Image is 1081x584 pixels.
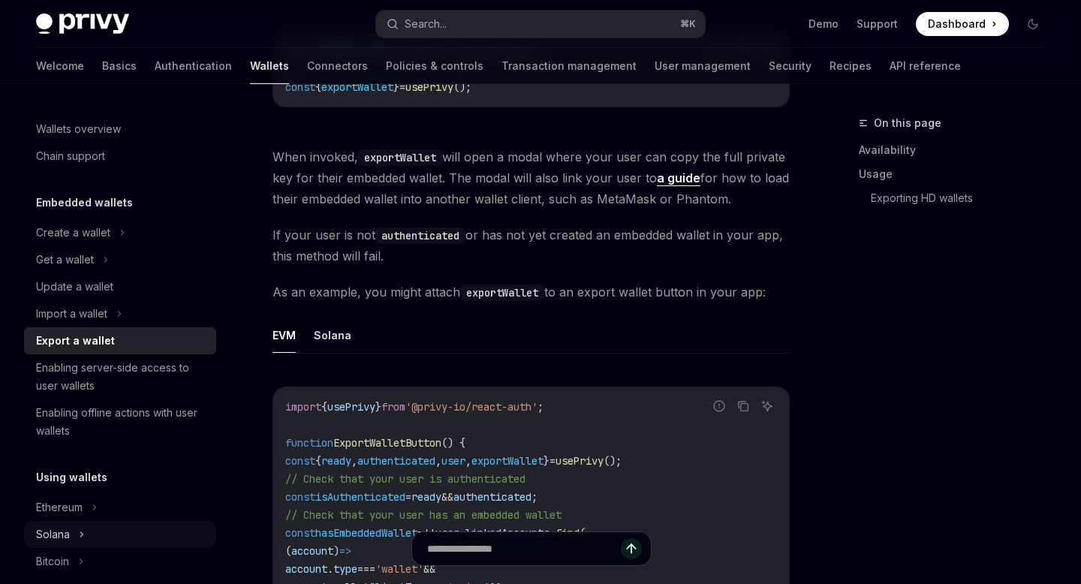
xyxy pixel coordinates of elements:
button: Solana [314,318,351,353]
a: Chain support [24,143,216,170]
span: } [393,80,399,94]
span: = [417,526,423,540]
span: , [465,454,471,468]
span: // Check that your user has an embedded wallet [285,508,562,522]
div: Enabling server-side access to user wallets [36,359,207,395]
span: const [285,490,315,504]
span: As an example, you might attach to an export wallet button in your app: [273,281,790,303]
span: ready [321,454,351,468]
div: Create a wallet [36,224,110,242]
span: . [459,526,465,540]
a: Wallets [250,48,289,84]
a: Recipes [830,48,872,84]
a: Enabling server-side access to user wallets [24,354,216,399]
span: = [550,454,556,468]
span: () { [441,436,465,450]
span: !! [423,526,435,540]
h5: Embedded wallets [36,194,133,212]
a: Welcome [36,48,84,84]
span: const [285,80,315,94]
span: (); [453,80,471,94]
span: ⌘ K [680,18,696,30]
span: . [550,526,556,540]
button: EVM [273,318,296,353]
span: user [435,526,459,540]
span: const [285,526,315,540]
a: Exporting HD wallets [871,186,1057,210]
div: Chain support [36,147,105,165]
div: Wallets overview [36,120,121,138]
span: usePrivy [327,400,375,414]
button: Toggle dark mode [1021,12,1045,36]
a: Availability [859,138,1057,162]
span: = [405,490,411,504]
a: Transaction management [501,48,637,84]
span: { [321,400,327,414]
span: '@privy-io/react-auth' [405,400,537,414]
code: exportWallet [460,284,544,301]
a: Demo [808,17,839,32]
button: Copy the contents from the code block [733,396,753,416]
a: API reference [890,48,961,84]
span: , [435,454,441,468]
a: Enabling offline actions with user wallets [24,399,216,444]
span: import [285,400,321,414]
span: usePrivy [405,80,453,94]
span: ( [580,526,586,540]
span: find [556,526,580,540]
span: When invoked, will open a modal where your user can copy the full private key for their embedded ... [273,146,790,209]
span: authenticated [357,454,435,468]
span: , [351,454,357,468]
span: } [544,454,550,468]
span: && [441,490,453,504]
div: Ethereum [36,498,83,516]
a: a guide [657,170,700,186]
div: Get a wallet [36,251,94,269]
span: linkedAccounts [465,526,550,540]
span: exportWallet [471,454,544,468]
div: Search... [405,15,447,33]
code: authenticated [375,227,465,244]
div: Enabling offline actions with user wallets [36,404,207,440]
button: Send message [621,538,642,559]
a: Support [857,17,898,32]
img: dark logo [36,14,129,35]
a: Update a wallet [24,273,216,300]
span: function [285,436,333,450]
span: On this page [874,114,941,132]
span: } [375,400,381,414]
a: Security [769,48,812,84]
span: const [285,454,315,468]
span: { [315,454,321,468]
a: Wallets overview [24,116,216,143]
span: usePrivy [556,454,604,468]
span: hasEmbeddedWallet [315,526,417,540]
div: Export a wallet [36,332,115,350]
a: Basics [102,48,137,84]
span: (); [604,454,622,468]
a: Authentication [155,48,232,84]
span: ; [537,400,544,414]
div: Solana [36,525,70,543]
span: Dashboard [928,17,986,32]
div: Bitcoin [36,552,69,570]
button: Ask AI [757,396,777,416]
span: { [315,80,321,94]
a: Connectors [307,48,368,84]
span: exportWallet [321,80,393,94]
button: Report incorrect code [709,396,729,416]
code: exportWallet [358,149,442,166]
a: Export a wallet [24,327,216,354]
span: user [441,454,465,468]
a: User management [655,48,751,84]
a: Usage [859,162,1057,186]
span: ExportWalletButton [333,436,441,450]
div: Update a wallet [36,278,113,296]
span: isAuthenticated [315,490,405,504]
a: Dashboard [916,12,1009,36]
button: Search...⌘K [376,11,704,38]
span: authenticated [453,490,531,504]
a: Policies & controls [386,48,483,84]
span: ready [411,490,441,504]
h5: Using wallets [36,468,107,486]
